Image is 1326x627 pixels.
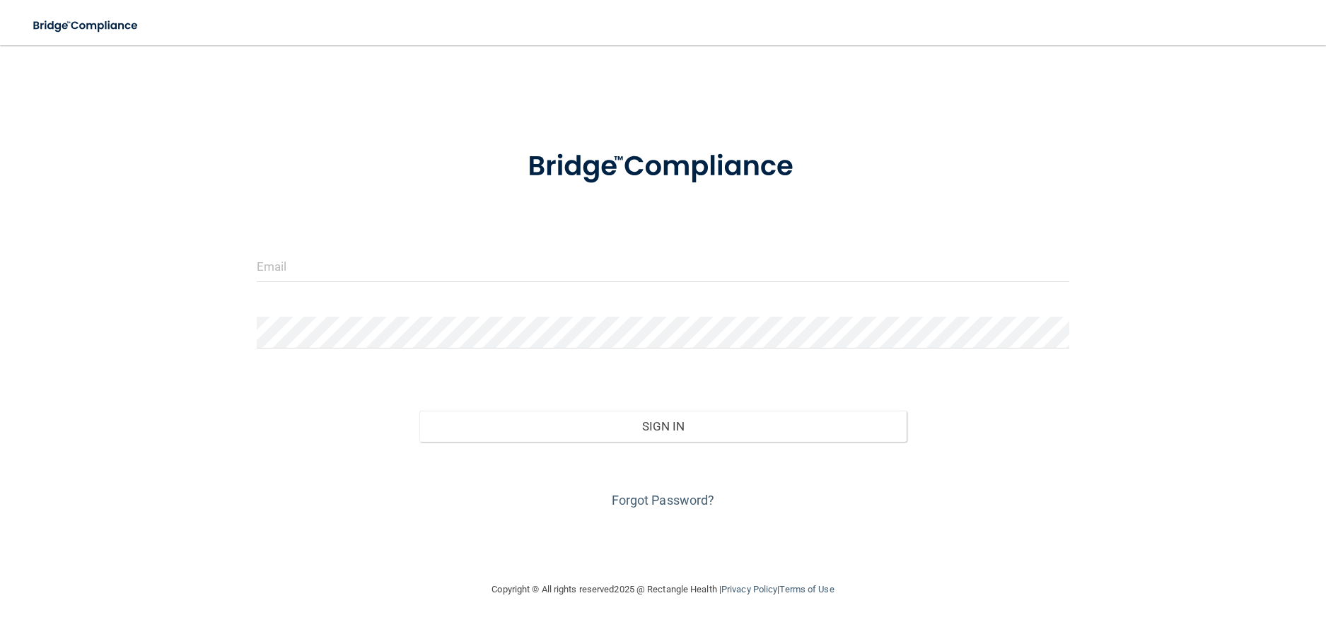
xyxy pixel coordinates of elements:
[721,584,777,594] a: Privacy Policy
[419,411,907,442] button: Sign In
[779,584,834,594] a: Terms of Use
[499,130,828,204] img: bridge_compliance_login_screen.278c3ca4.svg
[405,567,921,612] div: Copyright © All rights reserved 2025 @ Rectangle Health | |
[21,11,151,40] img: bridge_compliance_login_screen.278c3ca4.svg
[612,493,715,508] a: Forgot Password?
[257,250,1069,282] input: Email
